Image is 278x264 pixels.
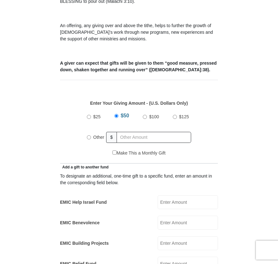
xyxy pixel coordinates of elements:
div: To designate an additional, one-time gift to a specific fund, enter an amount in the correspondin... [60,173,218,186]
label: Make This a Monthly Gift [112,150,166,156]
input: Make This a Monthly Gift [112,150,117,155]
span: $125 [179,114,189,119]
strong: Enter Your Giving Amount - (U.S. Dollars Only) [90,101,188,106]
span: Add a gift to another fund [60,165,109,169]
input: Enter Amount [158,195,218,209]
input: Enter Amount [158,216,218,230]
input: Enter Amount [158,236,218,250]
span: $25 [93,114,100,119]
p: An offering, any giving over and above the tithe, helps to further the growth of [DEMOGRAPHIC_DAT... [60,22,218,42]
span: $100 [149,114,159,119]
label: EMIC Benevolence [60,220,100,226]
span: $50 [121,113,129,118]
label: EMIC Building Projects [60,240,109,247]
input: Other Amount [117,132,191,143]
label: EMIC Help Israel Fund [60,199,107,206]
span: Other [93,135,104,140]
b: A giver can expect that gifts will be given to them “good measure, pressed down, shaken together ... [60,61,217,72]
span: $ [106,132,117,143]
